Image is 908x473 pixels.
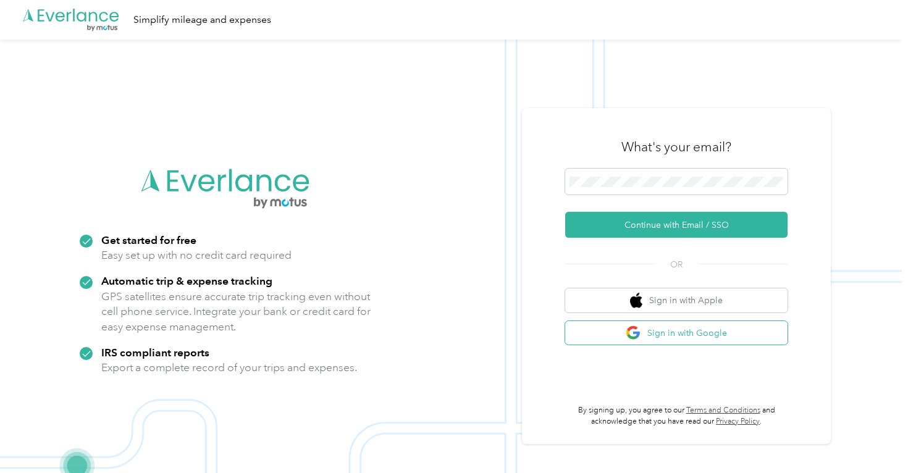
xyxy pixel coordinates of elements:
button: Continue with Email / SSO [565,212,788,238]
a: Terms and Conditions [686,406,760,415]
img: google logo [626,325,641,341]
p: Export a complete record of your trips and expenses. [101,360,357,375]
p: By signing up, you agree to our and acknowledge that you have read our . [565,405,788,427]
strong: Get started for free [101,233,196,246]
button: apple logoSign in with Apple [565,288,788,312]
p: Easy set up with no credit card required [101,248,292,263]
img: apple logo [630,293,642,308]
h3: What's your email? [621,138,731,156]
p: GPS satellites ensure accurate trip tracking even without cell phone service. Integrate your bank... [101,289,371,335]
button: google logoSign in with Google [565,321,788,345]
span: OR [655,258,698,271]
strong: IRS compliant reports [101,346,209,359]
div: Simplify mileage and expenses [133,12,271,28]
a: Privacy Policy [716,417,760,426]
strong: Automatic trip & expense tracking [101,274,272,287]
